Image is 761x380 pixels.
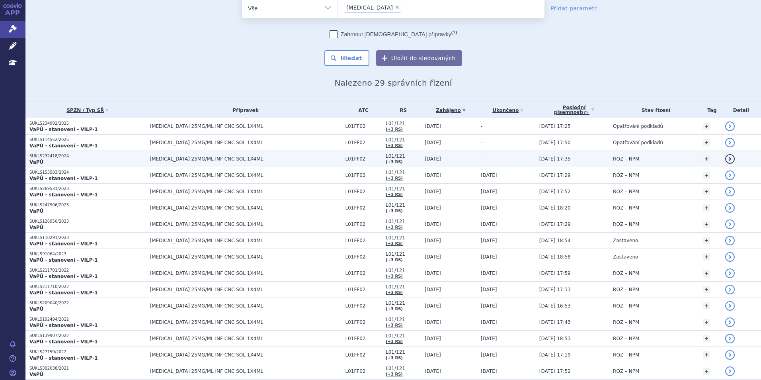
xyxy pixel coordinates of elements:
[481,303,497,309] span: [DATE]
[703,286,710,293] a: +
[539,172,571,178] span: [DATE] 17:29
[703,221,710,228] a: +
[386,186,421,192] span: L01/121
[345,319,382,325] span: L01FF02
[150,238,341,243] span: [MEDICAL_DATA] 25MG/ML INF CNC SOL 1X4ML
[29,202,146,208] p: SUKLS247906/2023
[386,219,421,224] span: L01/121
[330,30,457,38] label: Zahrnout [DEMOGRAPHIC_DATA] přípravky
[613,303,639,309] span: ROZ – NPM
[539,140,571,145] span: [DATE] 17:50
[29,317,146,322] p: SUKLS192494/2022
[613,352,639,358] span: ROZ – NPM
[539,156,571,162] span: [DATE] 17:35
[481,368,497,374] span: [DATE]
[29,323,98,328] strong: VaPÚ - stanovení - VILP-1
[29,349,146,355] p: SUKLS27159/2022
[404,2,408,12] input: [MEDICAL_DATA]
[425,123,441,129] span: [DATE]
[613,319,639,325] span: ROZ – NPM
[29,257,98,263] strong: VaPÚ - stanovení - VILP-1
[425,140,441,145] span: [DATE]
[539,352,571,358] span: [DATE] 17:19
[29,241,98,247] strong: VaPÚ - stanovení - VILP-1
[29,284,146,290] p: SUKLS211710/2022
[725,285,735,294] a: detail
[703,123,710,130] a: +
[703,368,710,375] a: +
[386,202,421,208] span: L01/121
[345,303,382,309] span: L01FF02
[345,368,382,374] span: L01FF02
[29,105,146,116] a: SPZN / Typ SŘ
[150,303,341,309] span: [MEDICAL_DATA] 25MG/ML INF CNC SOL 1X4ML
[386,170,421,175] span: L01/121
[725,170,735,180] a: detail
[386,333,421,339] span: L01/121
[29,170,146,175] p: SUKLS153583/2024
[725,236,735,245] a: detail
[150,254,341,260] span: [MEDICAL_DATA] 25MG/ML INF CNC SOL 1X4ML
[539,368,571,374] span: [DATE] 17:52
[150,319,341,325] span: [MEDICAL_DATA] 25MG/ML INF CNC SOL 1X4ML
[699,102,721,118] th: Tag
[703,302,710,309] a: +
[29,235,146,241] p: SUKLS110291/2023
[481,221,497,227] span: [DATE]
[150,205,341,211] span: [MEDICAL_DATA] 25MG/ML INF CNC SOL 1X4ML
[425,270,441,276] span: [DATE]
[29,268,146,273] p: SUKLS211701/2022
[725,366,735,376] a: detail
[481,336,497,341] span: [DATE]
[29,208,43,214] strong: VaPÚ
[481,156,482,162] span: -
[425,303,441,309] span: [DATE]
[539,205,571,211] span: [DATE] 18:20
[341,102,382,118] th: ATC
[386,268,421,273] span: L01/121
[345,336,382,341] span: L01FF02
[345,270,382,276] span: L01FF02
[425,336,441,341] span: [DATE]
[725,138,735,147] a: detail
[29,251,146,257] p: SUKLS91064/2023
[386,307,403,311] a: (+3 RS)
[481,352,497,358] span: [DATE]
[29,290,98,296] strong: VaPÚ - stanovení - VILP-1
[29,143,98,149] strong: VaPÚ - stanovení - VILP-1
[703,204,710,212] a: +
[395,5,400,10] span: ×
[550,4,597,12] a: Přidat parametr
[481,319,497,325] span: [DATE]
[386,317,421,322] span: L01/121
[703,270,710,277] a: +
[386,274,403,278] a: (+3 RS)
[29,274,98,279] strong: VaPÚ - stanovení - VILP-1
[345,140,382,145] span: L01FF02
[725,203,735,213] a: detail
[29,159,43,165] strong: VaPÚ
[150,352,341,358] span: [MEDICAL_DATA] 25MG/ML INF CNC SOL 1X4ML
[29,306,43,312] strong: VaPÚ
[150,140,341,145] span: [MEDICAL_DATA] 25MG/ML INF CNC SOL 1X4ML
[451,30,457,35] abbr: (?)
[29,225,43,230] strong: VaPÚ
[386,241,403,246] a: (+3 RS)
[386,137,421,143] span: L01/121
[425,205,441,211] span: [DATE]
[29,137,146,143] p: SUKLS114552/2025
[29,339,98,345] strong: VaPÚ - stanovení - VILP-1
[150,287,341,292] span: [MEDICAL_DATA] 25MG/ML INF CNC SOL 1X4ML
[386,225,403,229] a: (+3 RS)
[29,153,146,159] p: SUKLS232418/2024
[29,355,98,361] strong: VaPÚ - stanovení - VILP-1
[703,155,710,163] a: +
[539,287,571,292] span: [DATE] 17:33
[345,238,382,243] span: L01FF02
[613,336,639,341] span: ROZ – NPM
[150,189,341,194] span: [MEDICAL_DATA] 25MG/ML INF CNC SOL 1X4ML
[613,287,639,292] span: ROZ – NPM
[386,372,403,376] a: (+3 RS)
[150,156,341,162] span: [MEDICAL_DATA] 25MG/ML INF CNC SOL 1X4ML
[613,205,639,211] span: ROZ – NPM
